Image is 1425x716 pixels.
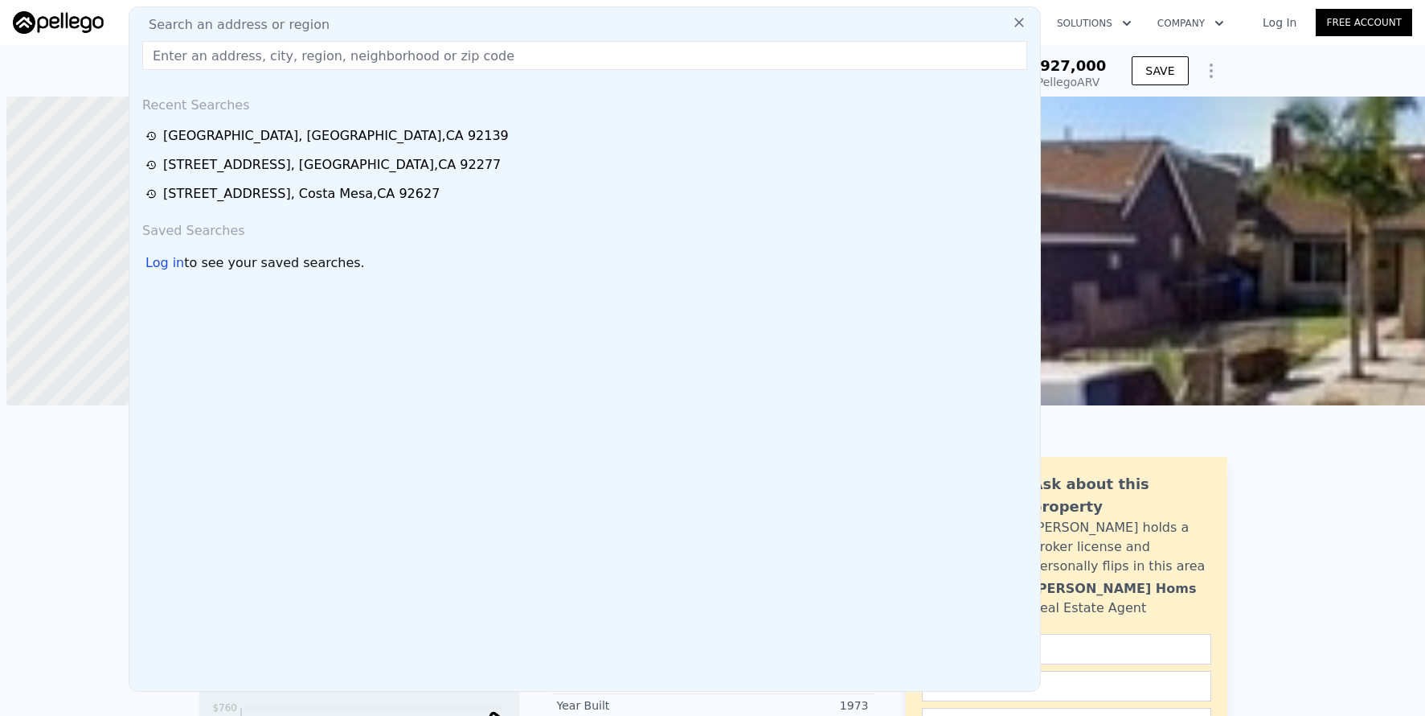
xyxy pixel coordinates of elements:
input: Enter an address, city, region, neighborhood or zip code [142,41,1027,70]
span: $927,000 [1030,57,1107,74]
div: Log in [145,253,184,273]
input: Email [922,671,1211,702]
span: Search an address or region [136,15,330,35]
button: Company [1145,9,1237,38]
div: Ask about this property [1032,473,1211,518]
a: [GEOGRAPHIC_DATA], [GEOGRAPHIC_DATA],CA 92139 [145,126,1029,146]
div: [STREET_ADDRESS] , [GEOGRAPHIC_DATA] , CA 92277 [163,155,501,175]
div: [GEOGRAPHIC_DATA] , [GEOGRAPHIC_DATA] , CA 92139 [163,126,509,146]
div: [PERSON_NAME] holds a broker license and personally flips in this area [1032,518,1211,576]
div: [PERSON_NAME] Homs [1032,579,1197,599]
a: Log In [1243,14,1316,31]
button: Show Options [1195,55,1227,87]
input: Name [922,634,1211,665]
div: Year Built [557,697,713,714]
div: Saved Searches [136,208,1034,247]
div: [STREET_ADDRESS] , Costa Mesa , CA 92627 [163,184,440,204]
img: Pellego [13,11,104,34]
a: [STREET_ADDRESS], Costa Mesa,CA 92627 [145,184,1029,204]
tspan: $760 [212,702,237,714]
a: [STREET_ADDRESS], [GEOGRAPHIC_DATA],CA 92277 [145,155,1029,175]
div: 1973 [713,697,869,714]
a: Free Account [1316,9,1412,36]
div: Recent Searches [136,83,1034,121]
button: Solutions [1044,9,1145,38]
div: Real Estate Agent [1032,599,1147,618]
button: SAVE [1132,56,1188,85]
div: Pellego ARV [1030,74,1107,90]
span: to see your saved searches. [184,253,364,273]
